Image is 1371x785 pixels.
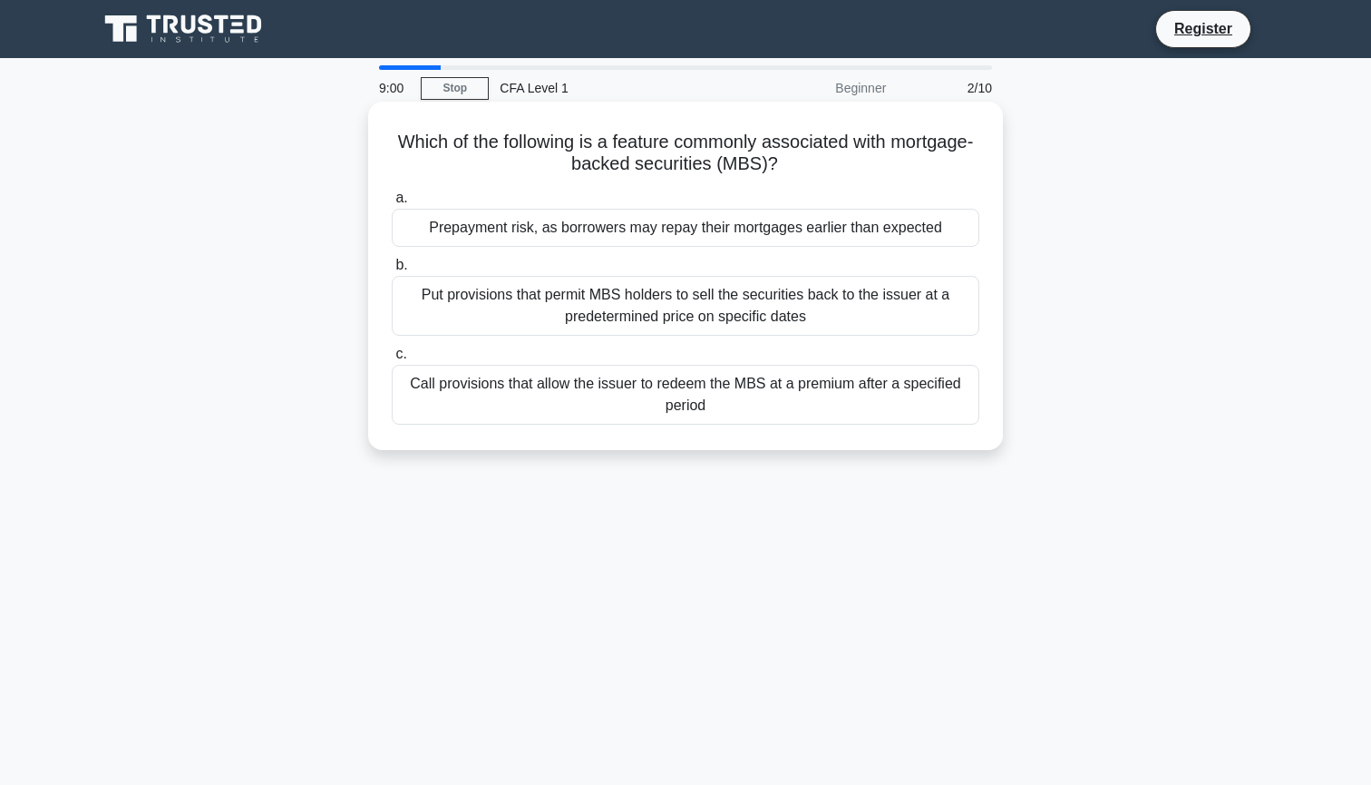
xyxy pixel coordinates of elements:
h5: Which of the following is a feature commonly associated with mortgage-backed securities (MBS)? [390,131,981,176]
div: Call provisions that allow the issuer to redeem the MBS at a premium after a specified period [392,365,979,425]
a: Stop [421,77,489,100]
div: Prepayment risk, as borrowers may repay their mortgages earlier than expected [392,209,979,247]
div: Put provisions that permit MBS holders to sell the securities back to the issuer at a predetermin... [392,276,979,336]
span: a. [395,190,407,205]
div: CFA Level 1 [489,70,738,106]
div: 9:00 [368,70,421,106]
a: Register [1163,17,1243,40]
div: 2/10 [897,70,1003,106]
span: b. [395,257,407,272]
div: Beginner [738,70,897,106]
span: c. [395,346,406,361]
